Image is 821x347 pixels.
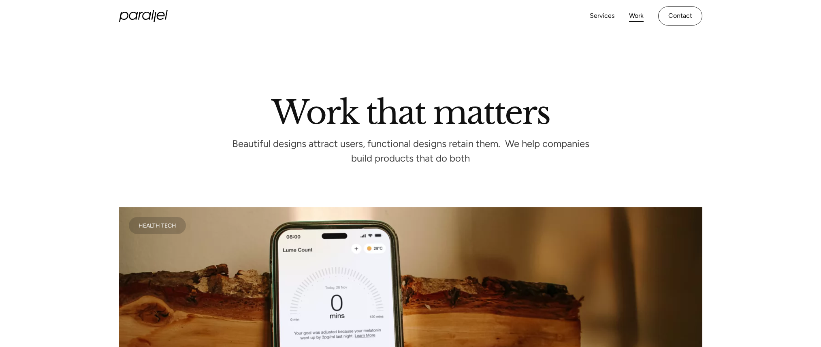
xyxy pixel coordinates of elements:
a: Services [590,10,614,22]
a: Work [629,10,644,22]
a: Contact [658,6,702,26]
h2: Work that matters [180,97,642,124]
div: Health Tech [139,224,176,228]
p: Beautiful designs attract users, functional designs retain them. We help companies build products... [228,141,593,162]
